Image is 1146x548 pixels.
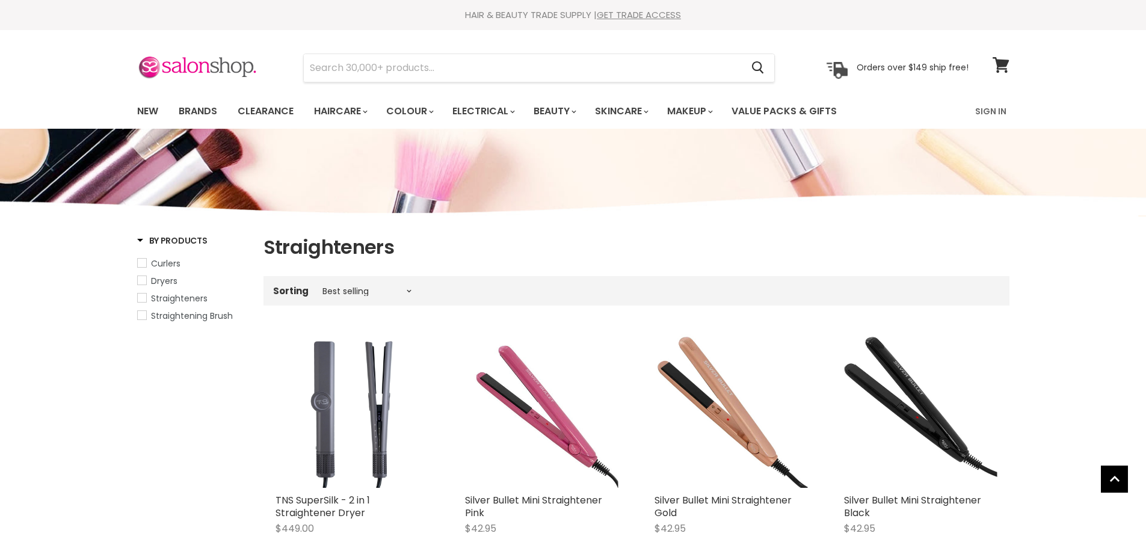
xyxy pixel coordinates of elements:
a: Value Packs & Gifts [722,99,846,124]
a: Silver Bullet Mini Straightener Pink [465,493,602,520]
div: HAIR & BEAUTY TRADE SUPPLY | [122,9,1024,21]
a: Haircare [305,99,375,124]
a: TNS SuperSilk - 2 in 1 Straightener Dryer [276,493,370,520]
span: $42.95 [655,522,686,535]
span: Dryers [151,275,177,287]
a: Sign In [968,99,1014,124]
input: Search [304,54,742,82]
img: TNS SuperSilk - 2 in 1 Straightener Dryer [276,334,429,488]
a: Clearance [229,99,303,124]
h3: By Products [137,235,208,247]
h1: Straighteners [263,235,1009,260]
a: Silver Bullet Mini Straightener Black [844,493,981,520]
a: Curlers [137,257,248,270]
p: Orders over $149 ship free! [857,62,969,73]
span: Curlers [151,257,180,269]
form: Product [303,54,775,82]
a: Silver Bullet Mini Straightener Gold [655,493,792,520]
a: GET TRADE ACCESS [597,8,681,21]
a: Makeup [658,99,720,124]
img: Silver Bullet Mini Straightener Pink [465,334,618,488]
a: Beauty [525,99,584,124]
a: Straighteners [137,292,248,305]
span: Straightening Brush [151,310,233,322]
label: Sorting [273,286,309,296]
img: Silver Bullet Mini Straightener Black [844,334,997,488]
span: $42.95 [844,522,875,535]
button: Search [742,54,774,82]
a: New [128,99,167,124]
span: $42.95 [465,522,496,535]
a: Straightening Brush [137,309,248,322]
a: Brands [170,99,226,124]
a: Electrical [443,99,522,124]
a: Colour [377,99,441,124]
nav: Main [122,94,1024,129]
span: Straighteners [151,292,208,304]
img: Silver Bullet Mini Straightener Gold [655,334,808,488]
a: Skincare [586,99,656,124]
ul: Main menu [128,94,907,129]
span: $449.00 [276,522,314,535]
a: Dryers [137,274,248,288]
